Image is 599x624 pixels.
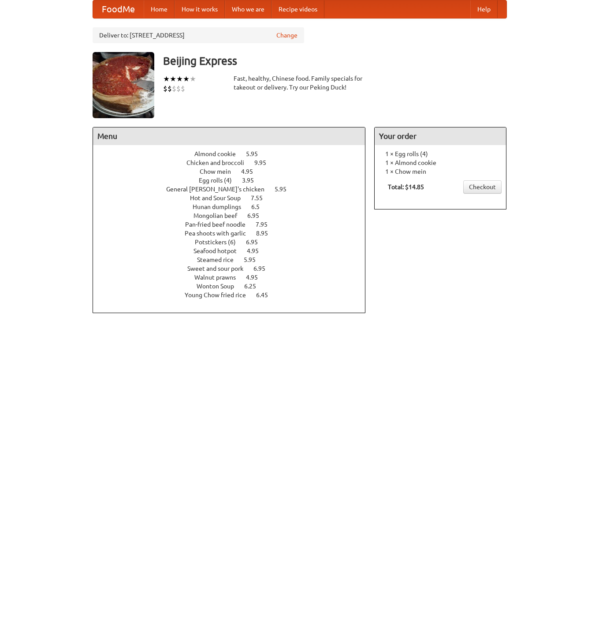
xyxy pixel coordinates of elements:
[195,239,274,246] a: Potstickers (6) 6.95
[190,194,249,202] span: Hot and Sour Soup
[246,274,267,281] span: 4.95
[167,84,172,93] li: $
[194,274,245,281] span: Walnut prawns
[199,177,241,184] span: Egg rolls (4)
[176,74,183,84] li: ★
[186,159,253,166] span: Chicken and broccoli
[272,0,324,18] a: Recipe videos
[166,186,273,193] span: General [PERSON_NAME]'s chicken
[276,31,298,40] a: Change
[197,283,243,290] span: Wonton Soup
[225,0,272,18] a: Who we are
[185,221,254,228] span: Pan-fried beef noodle
[251,194,272,202] span: 7.55
[246,150,267,157] span: 5.95
[275,186,295,193] span: 5.95
[163,74,170,84] li: ★
[193,203,276,210] a: Hunan dumplings 6.5
[375,127,506,145] h4: Your order
[197,256,242,263] span: Steamed rice
[190,74,196,84] li: ★
[388,183,424,191] b: Total: $14.85
[163,84,167,93] li: $
[93,52,154,118] img: angular.jpg
[166,186,303,193] a: General [PERSON_NAME]'s chicken 5.95
[185,230,284,237] a: Pea shoots with garlic 8.95
[181,84,185,93] li: $
[93,27,304,43] div: Deliver to: [STREET_ADDRESS]
[195,239,245,246] span: Potstickers (6)
[247,212,268,219] span: 6.95
[172,84,176,93] li: $
[197,283,272,290] a: Wonton Soup 6.25
[176,84,181,93] li: $
[470,0,498,18] a: Help
[163,52,507,70] h3: Beijing Express
[194,150,245,157] span: Almond cookie
[185,230,255,237] span: Pea shoots with garlic
[256,221,276,228] span: 7.95
[193,247,246,254] span: Seafood hotpot
[93,0,144,18] a: FoodMe
[144,0,175,18] a: Home
[242,177,263,184] span: 3.95
[256,291,277,299] span: 6.45
[186,159,283,166] a: Chicken and broccoli 9.95
[193,212,246,219] span: Mongolian beef
[170,74,176,84] li: ★
[185,291,284,299] a: Young Chow fried rice 6.45
[379,158,502,167] li: 1 × Almond cookie
[254,159,275,166] span: 9.95
[234,74,366,92] div: Fast, healthy, Chinese food. Family specials for takeout or delivery. Try our Peking Duck!
[175,0,225,18] a: How it works
[194,150,274,157] a: Almond cookie 5.95
[93,127,365,145] h4: Menu
[193,203,250,210] span: Hunan dumplings
[256,230,277,237] span: 8.95
[197,256,272,263] a: Steamed rice 5.95
[241,168,262,175] span: 4.95
[244,283,265,290] span: 6.25
[185,221,284,228] a: Pan-fried beef noodle 7.95
[194,274,274,281] a: Walnut prawns 4.95
[200,168,240,175] span: Chow mein
[244,256,264,263] span: 5.95
[379,167,502,176] li: 1 × Chow mein
[183,74,190,84] li: ★
[463,180,502,194] a: Checkout
[200,168,269,175] a: Chow mein 4.95
[193,247,275,254] a: Seafood hotpot 4.95
[187,265,282,272] a: Sweet and sour pork 6.95
[199,177,270,184] a: Egg rolls (4) 3.95
[253,265,274,272] span: 6.95
[185,291,255,299] span: Young Chow fried rice
[187,265,252,272] span: Sweet and sour pork
[251,203,268,210] span: 6.5
[247,247,268,254] span: 4.95
[246,239,267,246] span: 6.95
[379,149,502,158] li: 1 × Egg rolls (4)
[190,194,279,202] a: Hot and Sour Soup 7.55
[193,212,275,219] a: Mongolian beef 6.95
